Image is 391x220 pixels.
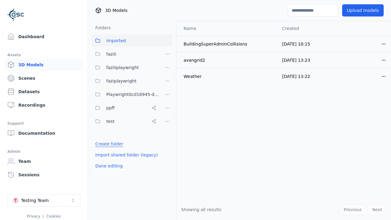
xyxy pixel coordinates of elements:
[92,102,159,114] button: ppff
[92,25,111,31] h3: Folders
[5,155,83,167] a: Team
[106,77,137,85] span: faziplaywright
[282,58,310,63] span: [DATE] 13:23
[176,21,277,36] th: Name
[342,4,384,16] button: Upload models
[21,197,49,204] div: Testing Team
[106,37,126,44] span: Imported
[106,64,139,71] span: faziiiplaywright
[106,104,115,112] span: ppff
[5,99,83,111] a: Recordings
[5,59,83,71] a: 3D Models
[92,115,159,127] button: test
[95,141,123,147] a: Create folder
[92,61,159,74] button: faziiiplaywright
[5,31,83,43] a: Dashboard
[92,160,126,171] button: Done editing
[5,86,83,98] a: Datasets
[5,169,83,181] a: Sessions
[92,138,127,149] button: Create folder
[92,75,159,87] button: faziplaywright
[46,214,61,218] a: Cookies
[92,149,162,160] button: Import shared folder (legacy)
[184,41,272,47] div: BuildingSuperAdminCollisions
[92,88,159,101] button: Playwright0cd16945-d24c-45f9-a8ba-c74193e3fd84
[184,57,272,63] div: avangrid2
[106,118,115,125] span: test
[106,50,116,58] span: faziii
[92,35,172,47] button: Imported
[7,51,80,59] div: Assets
[7,148,80,155] div: Admin
[27,214,40,218] a: Privacy
[5,127,83,139] a: Documentation
[7,194,81,207] button: Select a workspace
[282,74,310,79] span: [DATE] 13:22
[105,7,127,13] span: 3D Models
[184,73,272,79] div: Weather
[277,21,334,36] th: Created
[7,120,80,127] div: Support
[106,91,159,98] span: Playwright0cd16945-d24c-45f9-a8ba-c74193e3fd84
[43,214,44,218] span: |
[5,72,83,84] a: Scenes
[92,48,159,60] button: faziii
[7,6,24,23] img: Logo
[95,152,158,158] a: Import shared folder (legacy)
[282,42,310,46] span: [DATE] 10:15
[181,207,221,212] span: Showing all results
[13,197,19,204] div: T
